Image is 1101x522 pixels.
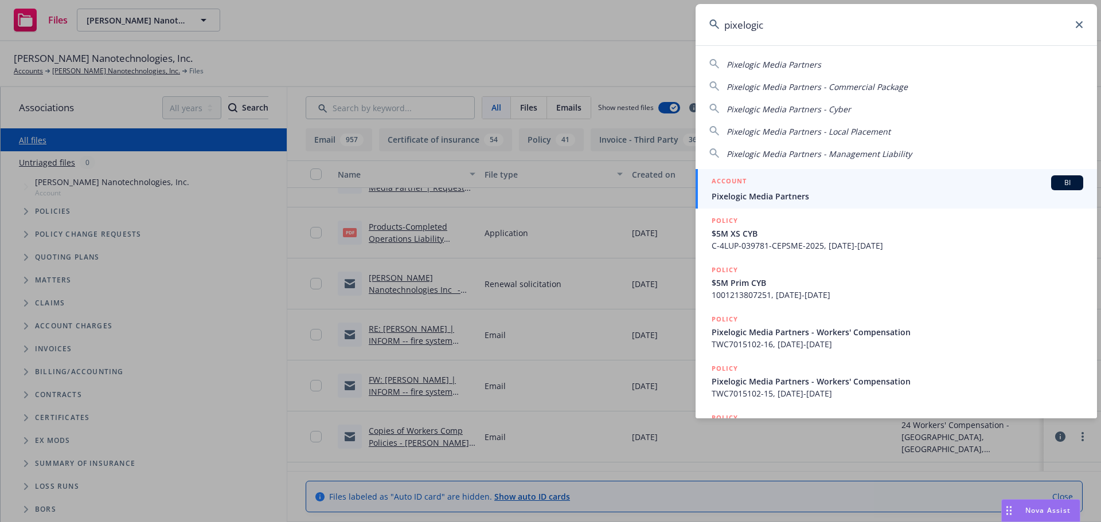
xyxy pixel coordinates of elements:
input: Search... [696,4,1097,45]
span: C-4LUP-039781-CEPSME-2025, [DATE]-[DATE] [712,240,1083,252]
span: BI [1056,178,1079,188]
span: $5M XS CYB [712,227,1083,240]
span: Pixelogic Media Partners - Commercial Package [727,81,908,92]
span: Nova Assist [1025,505,1071,515]
span: TWC7015102-15, [DATE]-[DATE] [712,387,1083,399]
span: $5M Prim CYB [712,277,1083,289]
span: Pixelogic Media Partners - Local Placement [727,126,891,137]
button: Nova Assist [1001,499,1080,522]
a: POLICYPixelogic Media Partners - Workers' CompensationTWC7015102-15, [DATE]-[DATE] [696,356,1097,406]
span: Pixelogic Media Partners - Management Liability [727,148,912,159]
a: ACCOUNTBIPixelogic Media Partners [696,169,1097,209]
span: Pixelogic Media Partners - Workers' Compensation [712,375,1083,387]
h5: POLICY [712,313,738,325]
a: POLICY [696,406,1097,455]
span: Pixelogic Media Partners [727,59,821,70]
a: POLICYPixelogic Media Partners - Workers' CompensationTWC7015102-16, [DATE]-[DATE] [696,307,1097,356]
h5: ACCOUNT [712,175,747,189]
span: Pixelogic Media Partners [712,190,1083,202]
span: Pixelogic Media Partners - Workers' Compensation [712,326,1083,338]
span: 1001213807251, [DATE]-[DATE] [712,289,1083,301]
h5: POLICY [712,363,738,374]
h5: POLICY [712,264,738,276]
a: POLICY$5M XS CYBC-4LUP-039781-CEPSME-2025, [DATE]-[DATE] [696,209,1097,258]
h5: POLICY [712,215,738,226]
h5: POLICY [712,412,738,423]
span: Pixelogic Media Partners - Cyber [727,104,851,115]
div: Drag to move [1002,500,1016,521]
a: POLICY$5M Prim CYB1001213807251, [DATE]-[DATE] [696,258,1097,307]
span: TWC7015102-16, [DATE]-[DATE] [712,338,1083,350]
